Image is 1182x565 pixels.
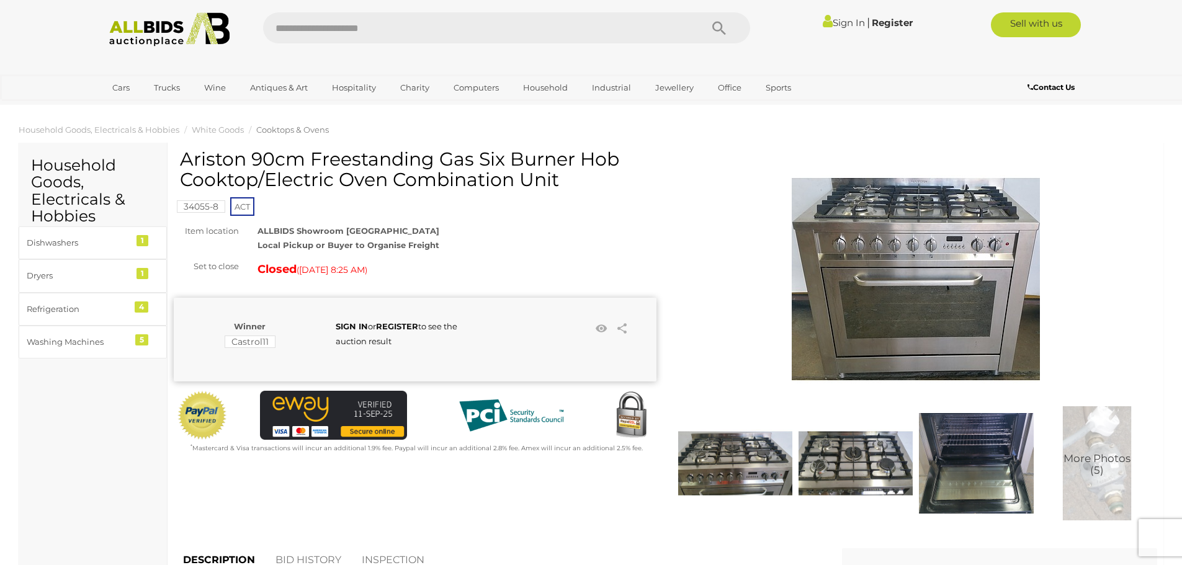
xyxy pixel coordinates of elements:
[177,200,225,213] mark: 34055-8
[297,265,367,275] span: ( )
[392,78,437,98] a: Charity
[1040,406,1154,520] img: Ariston 90cm Freestanding Gas Six Burner Hob Cooktop/Electric Oven Combination Unit
[31,157,154,225] h2: Household Goods, Electricals & Hobbies
[647,78,702,98] a: Jewellery
[299,264,365,275] span: [DATE] 8:25 AM
[19,226,167,259] a: Dishwashers 1
[1028,81,1078,94] a: Contact Us
[27,335,129,349] div: Washing Machines
[27,269,129,283] div: Dryers
[515,78,576,98] a: Household
[104,78,138,98] a: Cars
[710,78,750,98] a: Office
[376,321,418,331] a: REGISTER
[146,78,188,98] a: Trucks
[867,16,870,29] span: |
[177,391,228,440] img: Official PayPal Seal
[919,406,1033,520] img: Ariston 90cm Freestanding Gas Six Burner Hob Cooktop/Electric Oven Combination Unit
[991,12,1081,37] a: Sell with us
[242,78,316,98] a: Antiques & Art
[180,149,653,190] h1: Ariston 90cm Freestanding Gas Six Burner Hob Cooktop/Electric Oven Combination Unit
[135,301,148,313] div: 4
[445,78,507,98] a: Computers
[234,321,266,331] b: Winner
[19,326,167,358] a: Washing Machines 5
[678,406,792,520] img: Ariston 90cm Freestanding Gas Six Burner Hob Cooktop/Electric Oven Combination Unit
[1040,406,1154,520] a: More Photos(5)
[230,197,254,216] span: ACT
[256,125,329,135] a: Cooktops & Ovens
[799,406,913,520] img: Ariston 90cm Freestanding Gas Six Burner Hob Cooktop/Electric Oven Combination Unit
[137,235,148,246] div: 1
[164,224,248,238] div: Item location
[592,319,611,338] li: Watch this item
[177,202,225,211] a: 34055-8
[135,334,148,345] div: 5
[1063,453,1131,476] span: More Photos (5)
[260,391,407,440] img: eWAY Payment Gateway
[137,268,148,279] div: 1
[449,391,573,440] img: PCI DSS compliant
[19,259,167,292] a: Dryers 1
[27,302,129,316] div: Refrigeration
[192,125,244,135] a: White Goods
[792,155,1040,403] img: Ariston 90cm Freestanding Gas Six Burner Hob Cooktop/Electric Oven Combination Unit
[104,98,208,118] a: [GEOGRAPHIC_DATA]
[584,78,639,98] a: Industrial
[606,391,656,440] img: Secured by Rapid SSL
[257,240,439,250] strong: Local Pickup or Buyer to Organise Freight
[688,12,750,43] button: Search
[164,259,248,274] div: Set to close
[1028,82,1075,92] b: Contact Us
[257,226,439,236] strong: ALLBIDS Showroom [GEOGRAPHIC_DATA]
[19,293,167,326] a: Refrigeration 4
[257,262,297,276] strong: Closed
[336,321,368,331] a: SIGN IN
[225,336,275,348] mark: Castrol11
[324,78,384,98] a: Hospitality
[823,17,865,29] a: Sign In
[196,78,234,98] a: Wine
[19,125,179,135] a: Household Goods, Electricals & Hobbies
[102,12,237,47] img: Allbids.com.au
[336,321,457,345] span: or to see the auction result
[758,78,799,98] a: Sports
[190,444,643,452] small: Mastercard & Visa transactions will incur an additional 1.9% fee. Paypal will incur an additional...
[27,236,129,250] div: Dishwashers
[872,17,913,29] a: Register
